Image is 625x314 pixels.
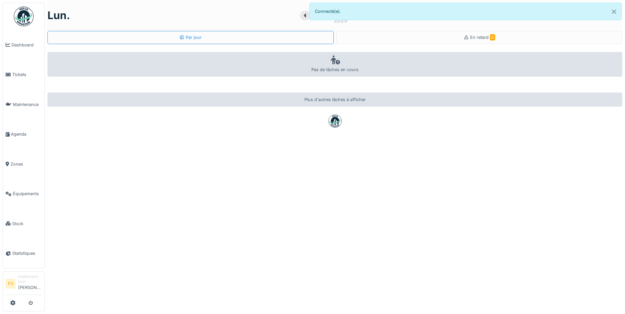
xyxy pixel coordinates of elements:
a: Statistiques [3,239,44,269]
a: Équipements [3,179,44,209]
a: Dashboard [3,30,44,60]
li: FV [6,279,15,289]
a: Stock [3,209,44,239]
a: Tickets [3,60,44,90]
div: 2025 [334,16,347,24]
span: Agenda [11,131,42,137]
a: Agenda [3,119,44,149]
span: Tickets [12,71,42,78]
img: Badge_color-CXgf-gQk.svg [14,7,34,26]
span: Maintenance [13,101,42,108]
span: Équipements [13,191,42,197]
a: Zones [3,149,44,179]
a: Maintenance [3,90,44,119]
span: Zones [11,161,42,167]
span: Stock [12,221,42,227]
button: Close [607,3,621,20]
div: Par jour [179,34,202,40]
img: badge-BVDL4wpA.svg [328,115,342,128]
li: [PERSON_NAME] [18,274,42,293]
span: Statistiques [12,250,42,256]
div: Plus d'autres tâches à afficher [47,92,622,107]
h1: lun. [47,9,70,22]
span: 0 [490,34,495,40]
div: Connecté(e). [309,3,622,20]
span: Dashboard [12,42,42,48]
div: Gestionnaire local [18,274,42,284]
div: Pas de tâches en cours [47,52,622,77]
span: En retard [470,35,495,40]
a: FV Gestionnaire local[PERSON_NAME] [6,274,42,295]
